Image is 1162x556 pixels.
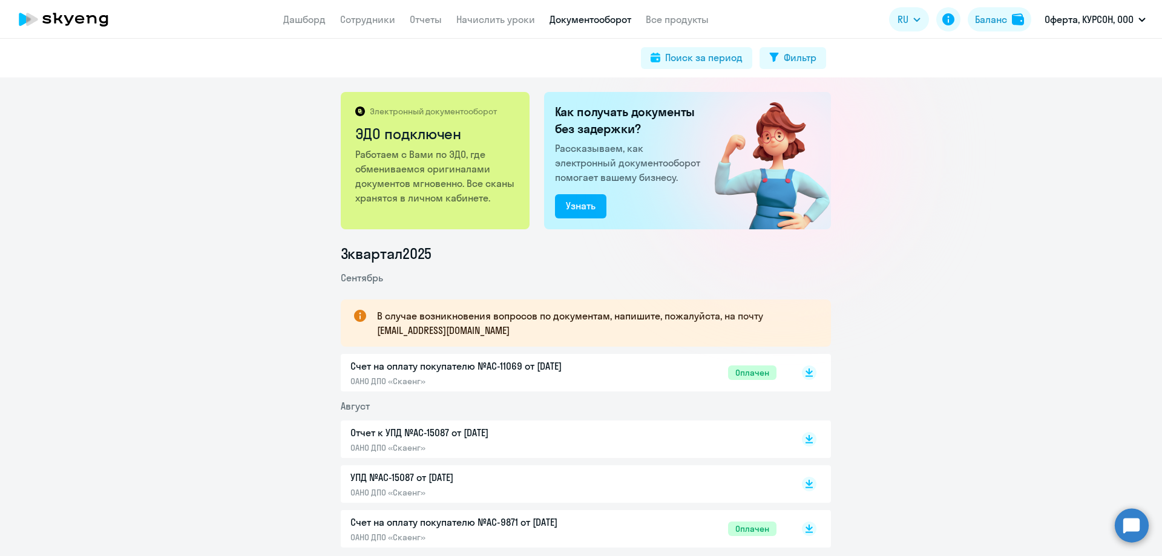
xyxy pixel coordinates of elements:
[355,147,517,205] p: Работаем с Вами по ЭДО, где обмениваемся оригиналами документов мгновенно. Все сканы хранятся в л...
[350,470,776,498] a: УПД №AC-15087 от [DATE]ОАНО ДПО «Скаенг»
[728,522,776,536] span: Оплачен
[341,272,383,284] span: Сентябрь
[410,13,442,25] a: Отчеты
[898,12,908,27] span: RU
[555,141,705,185] p: Рассказываем, как электронный документооборот помогает вашему бизнесу.
[566,198,596,213] div: Узнать
[283,13,326,25] a: Дашборд
[377,309,809,338] p: В случае возникновения вопросов по документам, напишите, пожалуйста, на почту [EMAIL_ADDRESS][DOM...
[350,425,605,440] p: Отчет к УПД №AC-15087 от [DATE]
[355,124,517,143] h2: ЭДО подключен
[350,425,776,453] a: Отчет к УПД №AC-15087 от [DATE]ОАНО ДПО «Скаенг»
[784,50,816,65] div: Фильтр
[641,47,752,69] button: Поиск за период
[646,13,709,25] a: Все продукты
[695,92,831,229] img: connected
[975,12,1007,27] div: Баланс
[350,442,605,453] p: ОАНО ДПО «Скаенг»
[350,515,605,529] p: Счет на оплату покупателю №AC-9871 от [DATE]
[1012,13,1024,25] img: balance
[370,106,497,117] p: Электронный документооборот
[350,515,776,543] a: Счет на оплату покупателю №AC-9871 от [DATE]ОАНО ДПО «Скаенг»Оплачен
[555,194,606,218] button: Узнать
[1045,12,1134,27] p: Оферта, КУРСОН, ООО
[350,470,605,485] p: УПД №AC-15087 от [DATE]
[760,47,826,69] button: Фильтр
[550,13,631,25] a: Документооборот
[341,244,831,263] li: 3 квартал 2025
[1039,5,1152,34] button: Оферта, КУРСОН, ООО
[350,359,605,373] p: Счет на оплату покупателю №AC-11069 от [DATE]
[350,376,605,387] p: ОАНО ДПО «Скаенг»
[350,487,605,498] p: ОАНО ДПО «Скаенг»
[555,103,705,137] h2: Как получать документы без задержки?
[728,365,776,380] span: Оплачен
[968,7,1031,31] button: Балансbalance
[889,7,929,31] button: RU
[341,400,370,412] span: Август
[665,50,743,65] div: Поиск за период
[350,359,776,387] a: Счет на оплату покупателю №AC-11069 от [DATE]ОАНО ДПО «Скаенг»Оплачен
[340,13,395,25] a: Сотрудники
[350,532,605,543] p: ОАНО ДПО «Скаенг»
[456,13,535,25] a: Начислить уроки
